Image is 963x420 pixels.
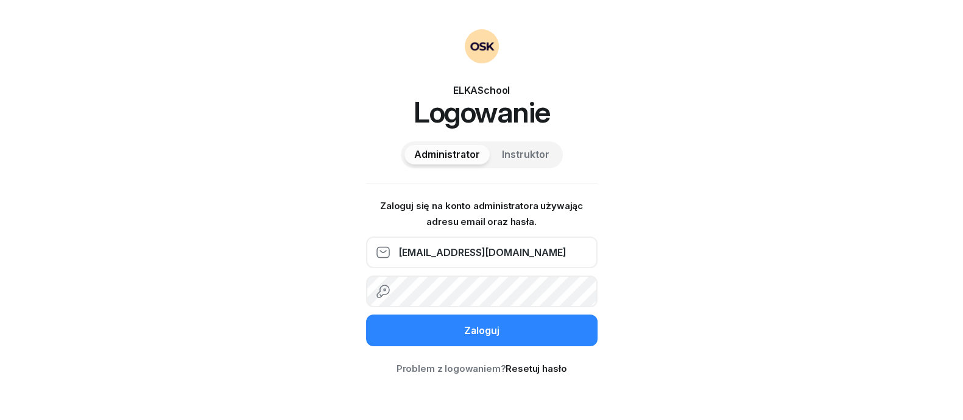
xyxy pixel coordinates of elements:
[404,145,490,165] button: Administrator
[492,145,559,165] button: Instruktor
[366,361,598,377] div: Problem z logowaniem?
[464,323,499,339] div: Zaloguj
[366,237,598,268] input: Adres email
[465,29,499,63] img: OSKAdmin
[506,363,566,374] a: Resetuj hasło
[414,147,480,163] span: Administrator
[366,198,598,229] p: Zaloguj się na konto administratora używając adresu email oraz hasła.
[366,83,598,98] div: ELKASchool
[502,147,549,163] span: Instruktor
[366,98,598,127] h1: Logowanie
[366,315,598,346] button: Zaloguj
